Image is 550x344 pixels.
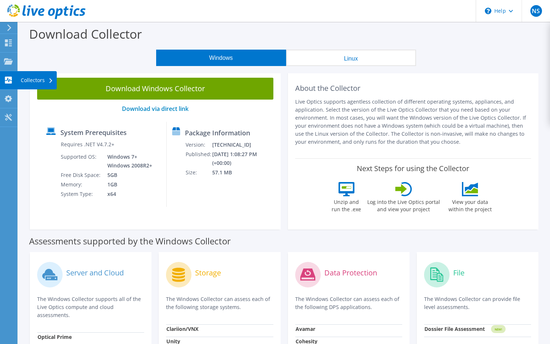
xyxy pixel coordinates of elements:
[424,295,531,311] p: The Windows Collector can provide file level assessments.
[212,168,277,177] td: 57.1 MB
[60,152,102,170] td: Supported OS:
[185,168,212,177] td: Size:
[444,196,496,213] label: View your data within the project
[295,98,531,146] p: Live Optics supports agentless collection of different operating systems, appliances, and applica...
[357,164,469,173] label: Next Steps for using the Collector
[185,150,212,168] td: Published:
[330,196,363,213] label: Unzip and run the .exe
[296,325,315,332] strong: Avamar
[102,170,154,180] td: 5GB
[295,84,531,93] h2: About the Collector
[212,140,277,150] td: [TECHNICAL_ID]
[29,26,142,42] label: Download Collector
[37,78,273,100] a: Download Windows Collector
[60,170,102,180] td: Free Disk Space:
[61,141,114,148] label: Requires .NET V4.7.2+
[185,129,250,136] label: Package Information
[166,325,198,332] strong: Clariion/VNX
[17,71,57,89] div: Collectors
[122,105,189,113] a: Download via direct link
[530,5,542,17] span: NS
[485,8,491,14] svg: \n
[212,150,277,168] td: [DATE] 1:08:27 PM (+00:00)
[166,295,273,311] p: The Windows Collector can assess each of the following storage systems.
[195,269,221,277] label: Storage
[102,189,154,199] td: x64
[295,295,402,311] p: The Windows Collector can assess each of the following DPS applications.
[424,325,485,332] strong: Dossier File Assessment
[102,152,154,170] td: Windows 7+ Windows 2008R2+
[102,180,154,189] td: 1GB
[494,327,502,331] tspan: NEW!
[324,269,377,277] label: Data Protection
[185,140,212,150] td: Version:
[29,237,231,245] label: Assessments supported by the Windows Collector
[453,269,464,277] label: File
[286,50,416,66] button: Linux
[66,269,124,277] label: Server and Cloud
[60,189,102,199] td: System Type:
[60,180,102,189] td: Memory:
[156,50,286,66] button: Windows
[60,129,127,136] label: System Prerequisites
[37,333,72,340] strong: Optical Prime
[37,295,144,319] p: The Windows Collector supports all of the Live Optics compute and cloud assessments.
[367,196,440,213] label: Log into the Live Optics portal and view your project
